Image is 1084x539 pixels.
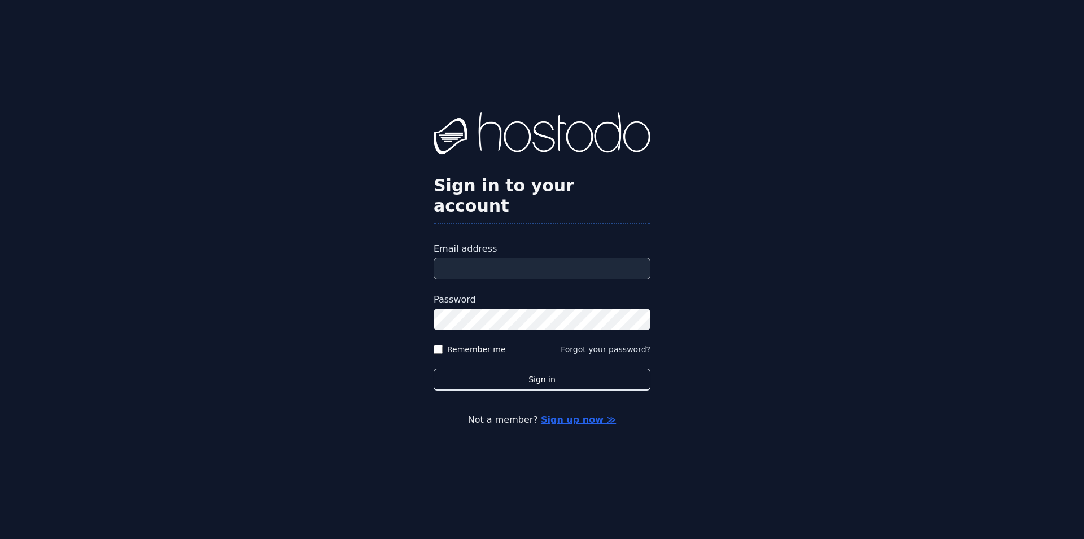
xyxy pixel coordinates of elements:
[434,369,650,391] button: Sign in
[434,176,650,216] h2: Sign in to your account
[434,293,650,306] label: Password
[434,112,650,157] img: Hostodo
[434,242,650,256] label: Email address
[54,413,1030,427] p: Not a member?
[561,344,650,355] button: Forgot your password?
[447,344,506,355] label: Remember me
[541,414,616,425] a: Sign up now ≫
